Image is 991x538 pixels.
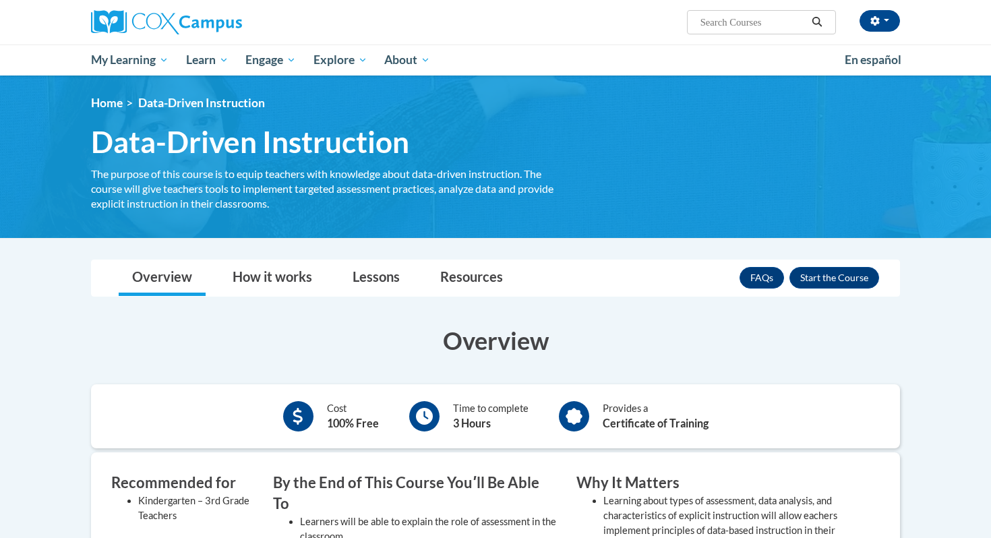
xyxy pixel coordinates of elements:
[384,52,430,68] span: About
[845,53,901,67] span: En español
[91,52,169,68] span: My Learning
[699,14,807,30] input: Search Courses
[245,52,296,68] span: Engage
[82,44,177,76] a: My Learning
[836,46,910,74] a: En español
[313,52,367,68] span: Explore
[177,44,237,76] a: Learn
[91,324,900,357] h3: Overview
[305,44,376,76] a: Explore
[453,401,529,431] div: Time to complete
[138,96,265,110] span: Data-Driven Instruction
[91,124,409,160] span: Data-Driven Instruction
[603,401,709,431] div: Provides a
[576,473,860,494] h3: Why It Matters
[71,44,920,76] div: Main menu
[376,44,440,76] a: About
[327,401,379,431] div: Cost
[186,52,229,68] span: Learn
[603,417,709,429] b: Certificate of Training
[91,10,347,34] a: Cox Campus
[273,473,556,514] h3: By the End of This Course Youʹll Be Able To
[119,260,206,296] a: Overview
[111,473,253,494] h3: Recommended for
[237,44,305,76] a: Engage
[860,10,900,32] button: Account Settings
[327,417,379,429] b: 100% Free
[91,10,242,34] img: Cox Campus
[453,417,491,429] b: 3 Hours
[339,260,413,296] a: Lessons
[789,267,879,289] button: Enroll
[91,167,556,211] div: The purpose of this course is to equip teachers with knowledge about data-driven instruction. The...
[91,96,123,110] a: Home
[740,267,784,289] a: FAQs
[219,260,326,296] a: How it works
[807,14,827,30] button: Search
[427,260,516,296] a: Resources
[138,494,253,523] li: Kindergarten – 3rd Grade Teachers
